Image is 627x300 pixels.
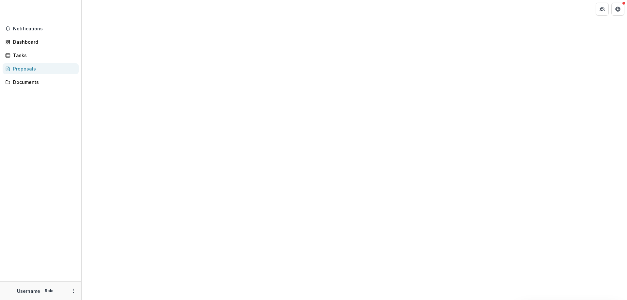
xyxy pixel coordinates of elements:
a: Documents [3,77,79,87]
span: Notifications [13,26,76,32]
a: Proposals [3,63,79,74]
div: Proposals [13,65,73,72]
a: Tasks [3,50,79,61]
div: Tasks [13,52,73,59]
div: Dashboard [13,39,73,45]
button: Notifications [3,24,79,34]
div: Documents [13,79,73,86]
a: Dashboard [3,37,79,47]
button: More [70,287,77,295]
button: Get Help [611,3,624,16]
p: Username [17,288,40,294]
button: Partners [596,3,609,16]
p: Role [43,288,56,294]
